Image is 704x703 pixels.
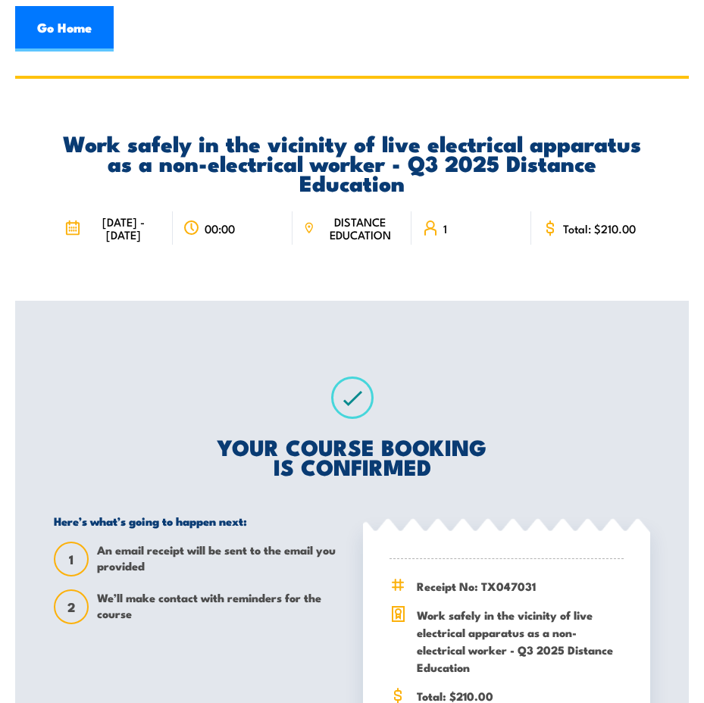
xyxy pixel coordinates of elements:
h2: Work safely in the vicinity of live electrical apparatus as a non-electrical worker - Q3 2025 Dis... [54,133,650,192]
a: Go Home [15,6,114,52]
span: 1 [443,222,447,235]
span: 1 [55,551,87,567]
span: [DATE] - [DATE] [85,215,162,241]
span: Total: $210.00 [563,222,636,235]
h2: YOUR COURSE BOOKING IS CONFIRMED [54,436,650,476]
span: We’ll make contact with reminders for the course [97,589,341,624]
span: Receipt No: TX047031 [417,577,624,595]
span: An email receipt will be sent to the email you provided [97,542,341,576]
span: Work safely in the vicinity of live electrical apparatus as a non-electrical worker - Q3 2025 Dis... [417,606,624,676]
span: 00:00 [205,222,235,235]
span: 2 [55,599,87,615]
h5: Here’s what’s going to happen next: [54,514,341,528]
span: DISTANCE EDUCATION [319,215,401,241]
